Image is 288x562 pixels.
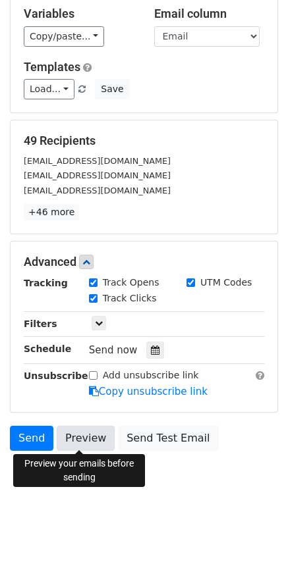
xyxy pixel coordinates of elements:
small: [EMAIL_ADDRESS][DOMAIN_NAME] [24,170,171,180]
h5: 49 Recipients [24,134,264,148]
a: Send Test Email [118,426,218,451]
a: Copy unsubscribe link [89,386,208,397]
label: Add unsubscribe link [103,369,199,382]
label: UTM Codes [200,276,252,290]
a: +46 more [24,204,79,220]
iframe: Chat Widget [222,499,288,562]
label: Track Clicks [103,292,157,305]
h5: Advanced [24,255,264,269]
small: [EMAIL_ADDRESS][DOMAIN_NAME] [24,186,171,195]
strong: Filters [24,319,57,329]
h5: Variables [24,7,134,21]
span: Send now [89,344,138,356]
a: Templates [24,60,80,74]
strong: Schedule [24,344,71,354]
button: Save [95,79,129,99]
strong: Tracking [24,278,68,288]
a: Send [10,426,53,451]
label: Track Opens [103,276,159,290]
a: Preview [57,426,115,451]
strong: Unsubscribe [24,370,88,381]
a: Copy/paste... [24,26,104,47]
small: [EMAIL_ADDRESS][DOMAIN_NAME] [24,156,171,166]
div: Preview your emails before sending [13,454,145,487]
a: Load... [24,79,74,99]
h5: Email column [154,7,265,21]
